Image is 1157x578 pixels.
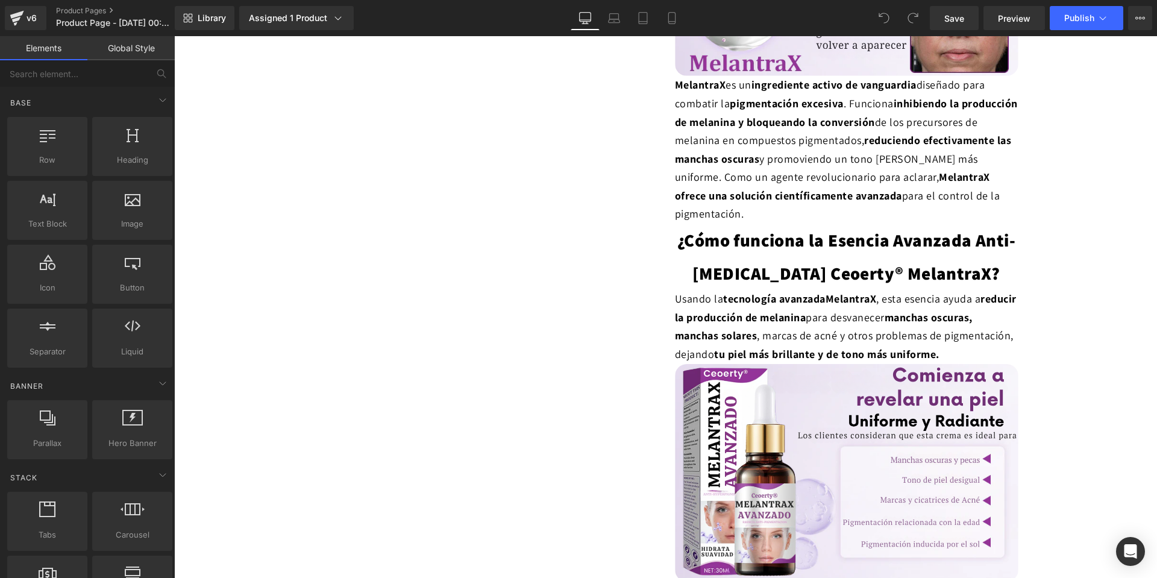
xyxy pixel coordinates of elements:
[1128,6,1152,30] button: More
[501,60,844,93] strong: inhibiendo la producción de melanina y bloqueando la conversión
[501,256,842,288] strong: reducir la producción de melanina
[5,6,46,30] a: v6
[1116,537,1145,566] div: Open Intercom Messenger
[872,6,896,30] button: Undo
[9,380,45,392] span: Banner
[11,154,84,166] span: Row
[9,472,39,483] span: Stack
[1064,13,1094,23] span: Publish
[501,187,844,254] p: ¿Cómo funciona la Esencia Avanzada Anti-[MEDICAL_DATA] Ceoerty® MelantraX?
[56,6,195,16] a: Product Pages
[501,40,844,187] p: es un diseñado para combatir la . Funciona de los precursores de melanina en compuestos pigmentad...
[651,256,703,269] strong: MelantraX
[87,36,175,60] a: Global Style
[11,218,84,230] span: Text Block
[556,60,669,74] strong: pigmentación excesiva
[11,345,84,358] span: Separator
[577,42,742,55] strong: ingrediente activo de vanguardia
[549,256,651,269] strong: tecnología avanzada
[249,12,344,24] div: Assigned 1 Product
[501,42,552,55] strong: MelantraX
[501,134,816,166] strong: MelantraX ofrece una solución científicamente avanzada
[175,6,234,30] a: New Library
[1050,6,1123,30] button: Publish
[11,437,84,450] span: Parallax
[983,6,1045,30] a: Preview
[600,6,629,30] a: Laptop
[96,437,169,450] span: Hero Banner
[96,529,169,541] span: Carousel
[96,218,169,230] span: Image
[96,345,169,358] span: Liquid
[96,281,169,294] span: Button
[11,529,84,541] span: Tabs
[501,97,838,130] strong: reduciendo efectivamente las manchas oscuras
[657,6,686,30] a: Mobile
[96,154,169,166] span: Heading
[998,12,1030,25] span: Preview
[540,311,765,325] strong: tu piel más brillante y de tono más uniforme.
[56,18,172,28] span: Product Page - [DATE] 00:59:29
[629,6,657,30] a: Tablet
[571,6,600,30] a: Desktop
[11,281,84,294] span: Icon
[9,97,33,108] span: Base
[24,10,39,26] div: v6
[901,6,925,30] button: Redo
[944,12,964,25] span: Save
[501,254,844,327] p: Usando la , esta esencia ayuda a para desvanecer , marcas de acné y otros problemas de pigmentaci...
[198,13,226,24] span: Library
